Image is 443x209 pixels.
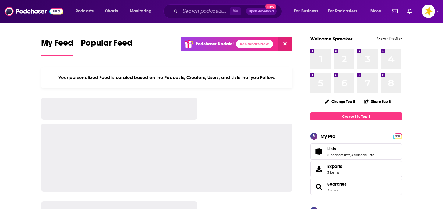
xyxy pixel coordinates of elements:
[377,36,402,42] a: View Profile
[366,6,388,16] button: open menu
[327,170,342,175] span: 3 items
[105,7,118,16] span: Charts
[422,5,435,18] img: User Profile
[246,8,277,15] button: Open AdvancedNew
[327,146,336,152] span: Lists
[313,147,325,156] a: Lists
[76,7,94,16] span: Podcasts
[169,4,288,18] div: Search podcasts, credits, & more...
[310,143,402,160] span: Lists
[327,188,339,192] a: 3 saved
[5,5,63,17] img: Podchaser - Follow, Share and Rate Podcasts
[41,38,73,52] span: My Feed
[327,153,350,157] a: 8 podcast lists
[324,6,366,16] button: open menu
[310,36,354,42] a: Welcome Spreaker!
[290,6,326,16] button: open menu
[405,6,414,16] a: Show notifications dropdown
[313,183,325,191] a: Searches
[126,6,159,16] button: open menu
[327,146,374,152] a: Lists
[130,7,151,16] span: Monitoring
[351,153,374,157] a: 0 episode lists
[310,161,402,177] a: Exports
[313,165,325,173] span: Exports
[321,98,359,105] button: Change Top 8
[41,67,292,88] div: Your personalized Feed is curated based on the Podcasts, Creators, Users, and Lists that you Follow.
[327,181,347,187] a: Searches
[265,4,276,9] span: New
[328,7,357,16] span: For Podcasters
[230,7,241,15] span: ⌘ K
[81,38,133,56] a: Popular Feed
[41,38,73,56] a: My Feed
[370,7,381,16] span: More
[310,179,402,195] span: Searches
[422,5,435,18] button: Show profile menu
[236,40,273,48] a: See What's New
[422,5,435,18] span: Logged in as Spreaker_Prime
[180,6,230,16] input: Search podcasts, credits, & more...
[394,134,401,138] span: PRO
[364,96,391,107] button: Share Top 8
[327,164,342,169] span: Exports
[394,134,401,138] a: PRO
[390,6,400,16] a: Show notifications dropdown
[196,41,234,47] p: Podchaser Update!
[321,133,335,139] div: My Pro
[101,6,122,16] a: Charts
[81,38,133,52] span: Popular Feed
[310,112,402,120] a: Create My Top 8
[249,10,274,13] span: Open Advanced
[294,7,318,16] span: For Business
[71,6,101,16] button: open menu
